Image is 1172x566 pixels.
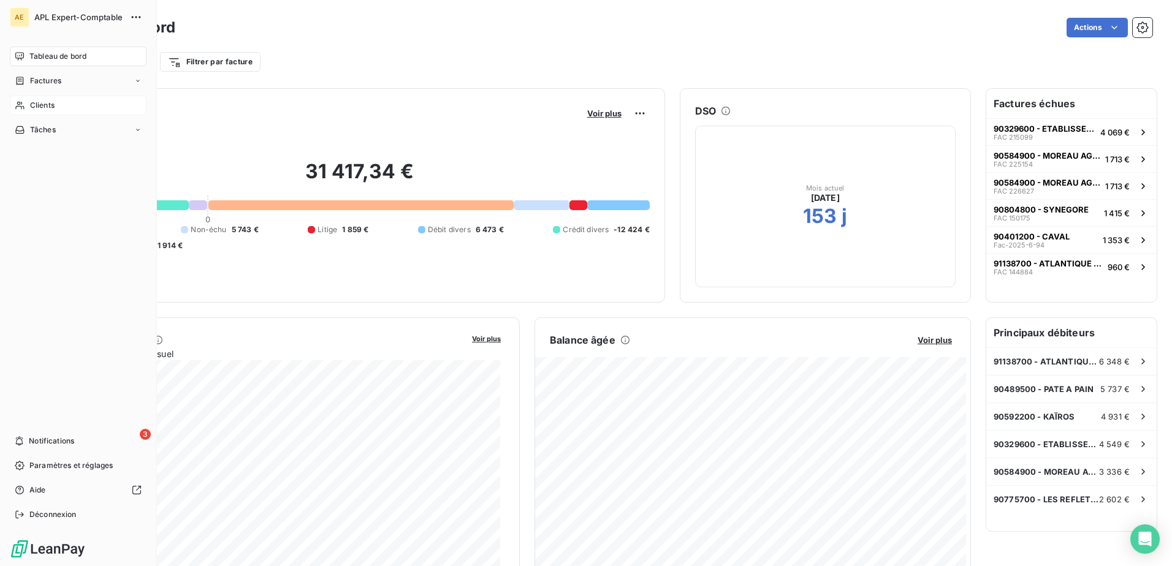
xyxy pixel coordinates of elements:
[986,253,1157,280] button: 91138700 - ATLANTIQUE CONTRÔLE ASPIRATIONFAC 144884960 €
[29,485,46,496] span: Aide
[10,480,146,500] a: Aide
[994,494,1099,504] span: 90775700 - LES REFLETS GOURMANDS
[140,429,151,440] span: 3
[563,224,609,235] span: Crédit divers
[1100,127,1130,137] span: 4 069 €
[986,199,1157,226] button: 90804800 - SYNEGOREFAC 1501751 415 €
[476,224,504,235] span: 6 473 €
[29,509,77,520] span: Déconnexion
[1104,208,1130,218] span: 1 415 €
[1103,235,1130,245] span: 1 353 €
[806,184,845,192] span: Mois actuel
[69,159,650,196] h2: 31 417,34 €
[318,224,337,235] span: Litige
[994,467,1099,477] span: 90584900 - MOREAU AGENCEMENT
[986,172,1157,199] button: 90584900 - MOREAU AGENCEMENTFAC 2266271 713 €
[30,100,55,111] span: Clients
[986,89,1157,118] h6: Factures échues
[811,192,840,204] span: [DATE]
[30,75,61,86] span: Factures
[69,347,463,360] span: Chiffre d'affaires mensuel
[472,334,501,343] span: Voir plus
[10,7,29,27] div: AE
[29,51,86,62] span: Tableau de bord
[1099,467,1130,477] span: 3 336 €
[587,108,622,118] span: Voir plus
[994,232,1070,241] span: 90401200 - CAVAL
[160,52,261,72] button: Filtrer par facture
[914,334,956,345] button: Voir plus
[468,333,504,344] button: Voir plus
[994,178,1100,187] span: 90584900 - MOREAU AGENCEMENT
[205,214,210,224] span: 0
[34,12,123,22] span: APL Expert-Comptable
[191,224,226,235] span: Non-échu
[842,204,847,228] h2: j
[1100,384,1130,394] span: 5 737 €
[994,187,1034,195] span: FAC 226627
[342,224,368,235] span: 1 859 €
[994,160,1033,168] span: FAC 225154
[994,214,1030,222] span: FAC 150175
[994,384,1094,394] span: 90489500 - PATE A PAIN
[1099,439,1130,449] span: 4 549 €
[994,357,1099,366] span: 91138700 - ATLANTIQUE CONTRÔLE ASPIRATION
[994,241,1045,249] span: Fac-2025-6-94
[918,335,952,345] span: Voir plus
[154,240,183,251] span: -1 914 €
[994,205,1089,214] span: 90804800 - SYNEGORE
[232,224,259,235] span: 5 743 €
[986,226,1157,253] button: 90401200 - CAVALFac-2025-6-941 353 €
[1101,412,1130,421] span: 4 931 €
[29,460,113,471] span: Paramètres et réglages
[584,108,625,119] button: Voir plus
[994,151,1100,160] span: 90584900 - MOREAU AGENCEMENT
[10,539,86,559] img: Logo LeanPay
[994,124,1095,134] span: 90329600 - ETABLISSEMENTS CARLIER
[1108,262,1130,272] span: 960 €
[428,224,471,235] span: Débit divers
[994,268,1033,276] span: FAC 144884
[1099,494,1130,504] span: 2 602 €
[803,204,837,228] h2: 153
[29,436,74,447] span: Notifications
[550,333,615,347] h6: Balance âgée
[994,439,1099,449] span: 90329600 - ETABLISSEMENTS CARLIER
[30,124,56,135] span: Tâches
[1105,154,1130,164] span: 1 713 €
[994,412,1075,421] span: 90592200 - KAÏROS
[986,318,1157,347] h6: Principaux débiteurs
[695,104,716,118] h6: DSO
[614,224,649,235] span: -12 424 €
[1130,524,1160,554] div: Open Intercom Messenger
[986,145,1157,172] button: 90584900 - MOREAU AGENCEMENTFAC 2251541 713 €
[994,134,1033,141] span: FAC 215099
[1099,357,1130,366] span: 6 348 €
[994,258,1103,268] span: 91138700 - ATLANTIQUE CONTRÔLE ASPIRATION
[1105,181,1130,191] span: 1 713 €
[1067,18,1128,37] button: Actions
[986,118,1157,145] button: 90329600 - ETABLISSEMENTS CARLIERFAC 2150994 069 €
